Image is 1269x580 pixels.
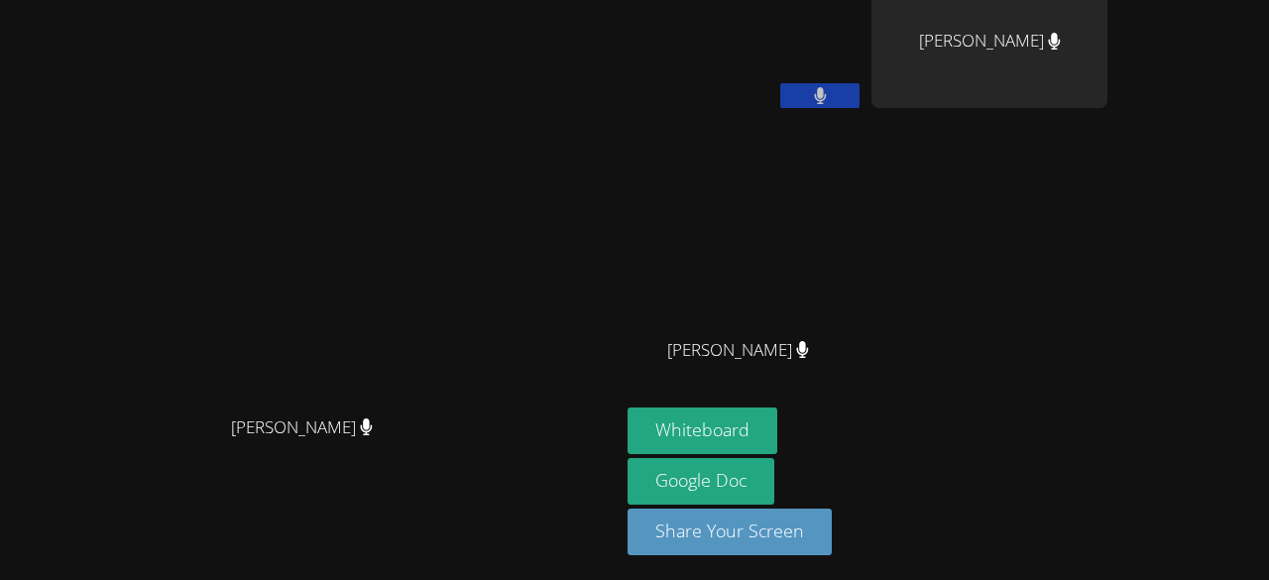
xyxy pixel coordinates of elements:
[667,336,809,365] span: [PERSON_NAME]
[628,509,832,555] button: Share Your Screen
[628,458,774,505] a: Google Doc
[628,407,777,454] button: Whiteboard
[231,413,373,442] span: [PERSON_NAME]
